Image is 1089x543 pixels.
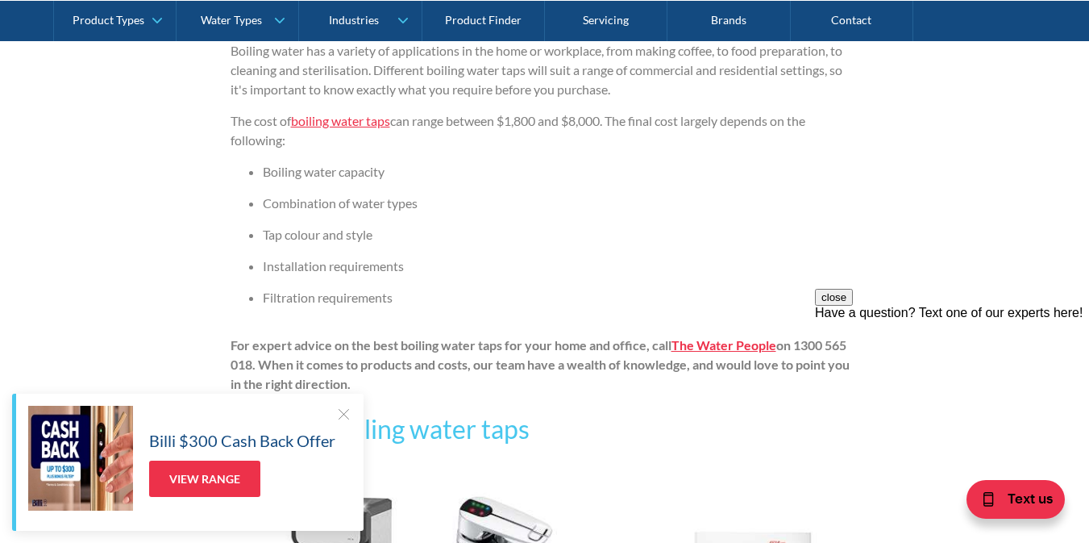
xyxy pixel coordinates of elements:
[263,162,859,182] li: Boiling water capacity
[231,337,850,391] strong: on 1300 565 018. When it comes to products and costs, our team have a wealth of knowledge, and wo...
[291,113,390,128] a: boiling water taps
[231,111,859,150] p: The cost of can range between $1,800 and $8,000. The final cost largely depends on the following:
[28,406,133,511] img: Billi $300 Cash Back Offer
[671,337,776,353] a: The Water People
[231,410,859,449] h3: Types of boiling water taps
[329,13,379,27] div: Industries
[263,225,859,244] li: Tap colour and style
[73,13,144,27] div: Product Types
[263,257,859,276] li: Installation requirements
[149,428,335,453] h5: Billi $300 Cash Back Offer
[263,288,859,307] li: Filtration requirements
[231,337,671,353] strong: For expert advice on the best boiling water taps for your home and office, call
[149,461,260,497] a: View Range
[231,41,859,99] p: Boiling water has a variety of applications in the home or workplace, from making coffee, to food...
[815,289,1089,482] iframe: podium webchat widget prompt
[263,194,859,213] li: Combination of water types
[928,462,1089,543] iframe: podium webchat widget bubble
[201,13,262,27] div: Water Types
